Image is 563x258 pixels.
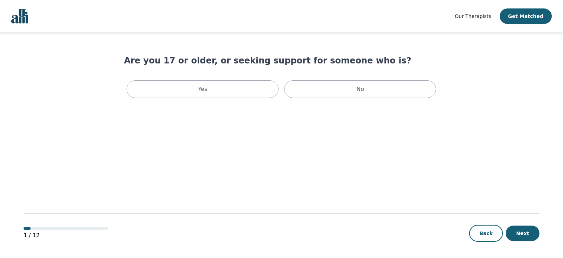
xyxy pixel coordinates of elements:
button: Next [506,226,539,241]
a: Our Therapists [455,12,491,20]
button: Back [469,225,503,242]
p: No [357,85,364,93]
button: Get Matched [500,8,552,24]
p: 1 / 12 [24,231,108,240]
p: Yes [198,85,207,93]
span: Our Therapists [455,13,491,19]
img: alli logo [11,9,28,24]
h1: Are you 17 or older, or seeking support for someone who is? [124,55,439,66]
